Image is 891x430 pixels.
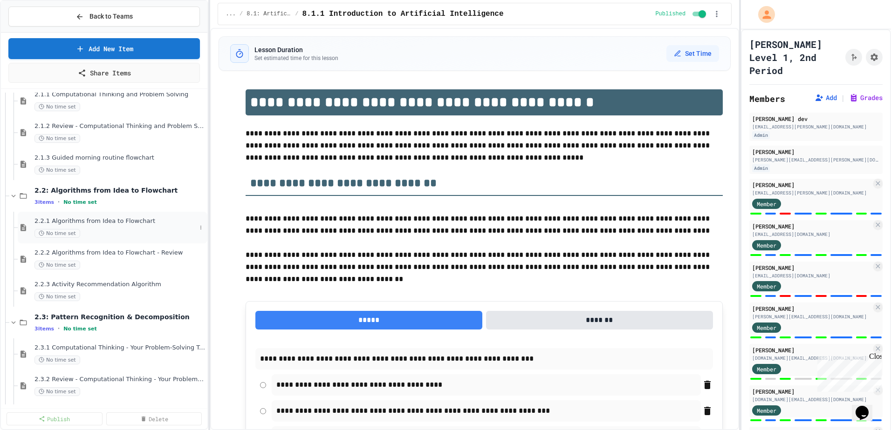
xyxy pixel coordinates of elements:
[752,304,871,313] div: [PERSON_NAME]
[757,406,776,415] span: Member
[666,45,719,62] button: Set Time
[34,387,80,396] span: No time set
[752,148,880,156] div: [PERSON_NAME]
[240,10,243,18] span: /
[34,199,54,205] span: 3 items
[749,38,842,77] h1: [PERSON_NAME] Level 1, 2nd Period
[814,352,882,392] iframe: chat widget
[34,91,206,99] span: 2.1.1 Computational Thinking and Problem Solving
[106,412,202,425] a: Delete
[757,200,776,208] span: Member
[655,10,685,18] span: Published
[34,229,80,238] span: No time set
[254,45,338,54] h3: Lesson Duration
[34,166,80,175] span: No time set
[849,93,883,102] button: Grades
[34,154,206,162] span: 2.1.3 Guided morning routine flowchart
[58,325,60,332] span: •
[34,102,80,111] span: No time set
[302,8,503,20] span: 8.1.1 Introduction to Artificial Intelligence
[752,123,880,130] div: [EMAIL_ADDRESS][PERSON_NAME][DOMAIN_NAME]
[34,186,206,195] span: 2.2: Algorithms from Idea to Flowchart
[58,198,60,206] span: •
[34,249,206,257] span: 2.2.2 Algorithms from Idea to Flowchart - Review
[752,387,871,396] div: [PERSON_NAME]
[752,156,880,163] div: [PERSON_NAME][EMAIL_ADDRESS][PERSON_NAME][DOMAIN_NAME]
[34,292,80,301] span: No time set
[34,134,80,143] span: No time set
[34,313,206,321] span: 2.3: Pattern Recognition & Decomposition
[845,49,862,66] button: Click to see fork details
[34,344,206,352] span: 2.3.1 Computational Thinking - Your Problem-Solving Toolkit
[757,241,776,249] span: Member
[34,326,54,332] span: 3 items
[757,323,776,332] span: Member
[295,10,298,18] span: /
[752,164,770,172] div: Admin
[34,217,196,225] span: 2.2.1 Algorithms from Idea to Flowchart
[752,313,871,320] div: [PERSON_NAME][EMAIL_ADDRESS][DOMAIN_NAME]
[34,376,206,383] span: 2.3.2 Review - Computational Thinking - Your Problem-Solving Toolkit
[63,199,97,205] span: No time set
[752,396,871,403] div: [DOMAIN_NAME][EMAIL_ADDRESS][DOMAIN_NAME]
[752,355,871,362] div: [DOMAIN_NAME][EMAIL_ADDRESS][DOMAIN_NAME]
[752,222,871,230] div: [PERSON_NAME]
[4,4,64,59] div: Chat with us now!Close
[34,261,80,269] span: No time set
[748,4,777,25] div: My Account
[752,114,880,123] div: [PERSON_NAME] dev
[749,92,785,105] h2: Members
[752,263,871,272] div: [PERSON_NAME]
[852,393,882,421] iframe: chat widget
[7,412,103,425] a: Publish
[757,365,776,373] span: Member
[63,326,97,332] span: No time set
[254,54,338,62] p: Set estimated time for this lesson
[655,8,708,20] div: Content is published and visible to students
[752,181,871,189] div: [PERSON_NAME]
[196,223,206,232] button: More options
[841,92,845,103] span: |
[815,93,837,102] button: Add
[752,272,871,279] div: [EMAIL_ADDRESS][DOMAIN_NAME]
[34,356,80,364] span: No time set
[866,49,883,66] button: Assignment Settings
[752,346,871,354] div: [PERSON_NAME]
[247,10,291,18] span: 8.1: Artificial Intelligence Basics
[34,122,206,130] span: 2.1.2 Review - Computational Thinking and Problem Solving
[34,281,206,289] span: 2.2.3 Activity Recommendation Algorithm
[226,10,236,18] span: ...
[757,282,776,290] span: Member
[8,38,200,59] a: Add New Item
[89,12,133,21] span: Back to Teams
[752,189,871,196] div: [EMAIL_ADDRESS][PERSON_NAME][DOMAIN_NAME]
[752,231,871,238] div: [EMAIL_ADDRESS][DOMAIN_NAME]
[8,63,200,83] a: Share Items
[8,7,200,27] button: Back to Teams
[752,131,770,139] div: Admin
